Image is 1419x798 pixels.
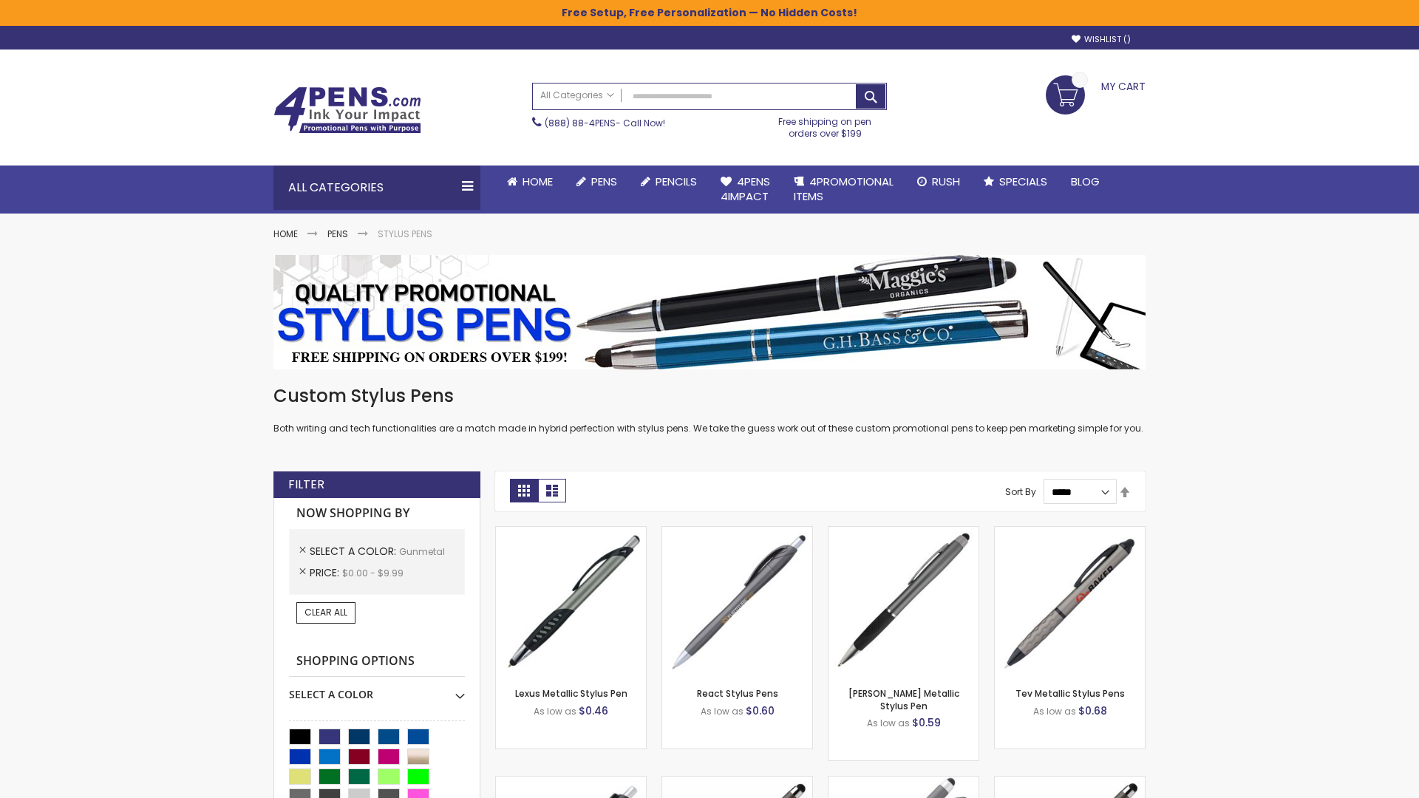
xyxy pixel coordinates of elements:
[310,544,399,559] span: Select A Color
[794,174,894,204] span: 4PROMOTIONAL ITEMS
[515,687,627,700] a: Lexus Metallic Stylus Pen
[273,384,1146,435] div: Both writing and tech functionalities are a match made in hybrid perfection with stylus pens. We ...
[273,86,421,134] img: 4Pens Custom Pens and Promotional Products
[1015,687,1125,700] a: Tev Metallic Stylus Pens
[273,228,298,240] a: Home
[327,228,348,240] a: Pens
[662,526,812,539] a: React Stylus Pens-Gunmetal
[697,687,778,700] a: React Stylus Pens
[746,703,775,718] span: $0.60
[579,703,608,718] span: $0.46
[288,477,324,493] strong: Filter
[848,687,959,712] a: [PERSON_NAME] Metallic Stylus Pen
[995,526,1145,539] a: Tev Metallic Stylus Pens-Gunmetal
[662,527,812,677] img: React Stylus Pens-Gunmetal
[1005,485,1036,498] label: Sort By
[995,776,1145,788] a: Islander Softy Metallic Gel Pen with Stylus - ColorJet Imprint-Gunmetal
[912,715,941,730] span: $0.59
[1071,174,1100,189] span: Blog
[310,565,342,580] span: Price
[273,384,1146,408] h1: Custom Stylus Pens
[828,526,979,539] a: Lory Metallic Stylus Pen-Gunmetal
[662,776,812,788] a: Islander Softy Metallic Gel Pen with Stylus-Gunmetal
[496,526,646,539] a: Lexus Metallic Stylus Pen-Gunmetal
[289,646,465,678] strong: Shopping Options
[289,677,465,702] div: Select A Color
[701,705,743,717] span: As low as
[591,174,617,189] span: Pens
[289,498,465,529] strong: Now Shopping by
[534,705,576,717] span: As low as
[995,527,1145,677] img: Tev Metallic Stylus Pens-Gunmetal
[495,166,565,198] a: Home
[342,567,404,579] span: $0.00 - $9.99
[721,174,770,204] span: 4Pens 4impact
[540,89,614,101] span: All Categories
[510,479,538,502] strong: Grid
[378,228,432,240] strong: Stylus Pens
[273,166,480,210] div: All Categories
[1078,703,1107,718] span: $0.68
[656,174,697,189] span: Pencils
[828,527,979,677] img: Lory Metallic Stylus Pen-Gunmetal
[399,545,445,558] span: Gunmetal
[304,606,347,618] span: Clear All
[629,166,709,198] a: Pencils
[565,166,629,198] a: Pens
[905,166,972,198] a: Rush
[1033,705,1076,717] span: As low as
[999,174,1047,189] span: Specials
[533,83,622,108] a: All Categories
[273,255,1146,369] img: Stylus Pens
[296,602,355,623] a: Clear All
[496,527,646,677] img: Lexus Metallic Stylus Pen-Gunmetal
[972,166,1059,198] a: Specials
[782,166,905,214] a: 4PROMOTIONALITEMS
[709,166,782,214] a: 4Pens4impact
[932,174,960,189] span: Rush
[545,117,665,129] span: - Call Now!
[523,174,553,189] span: Home
[1072,34,1131,45] a: Wishlist
[828,776,979,788] a: Cali Custom Stylus Gel pen-Gunmetal
[1059,166,1112,198] a: Blog
[763,110,888,140] div: Free shipping on pen orders over $199
[496,776,646,788] a: Souvenir® Anthem Stylus Pen-Gunmetal
[867,717,910,729] span: As low as
[545,117,616,129] a: (888) 88-4PENS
